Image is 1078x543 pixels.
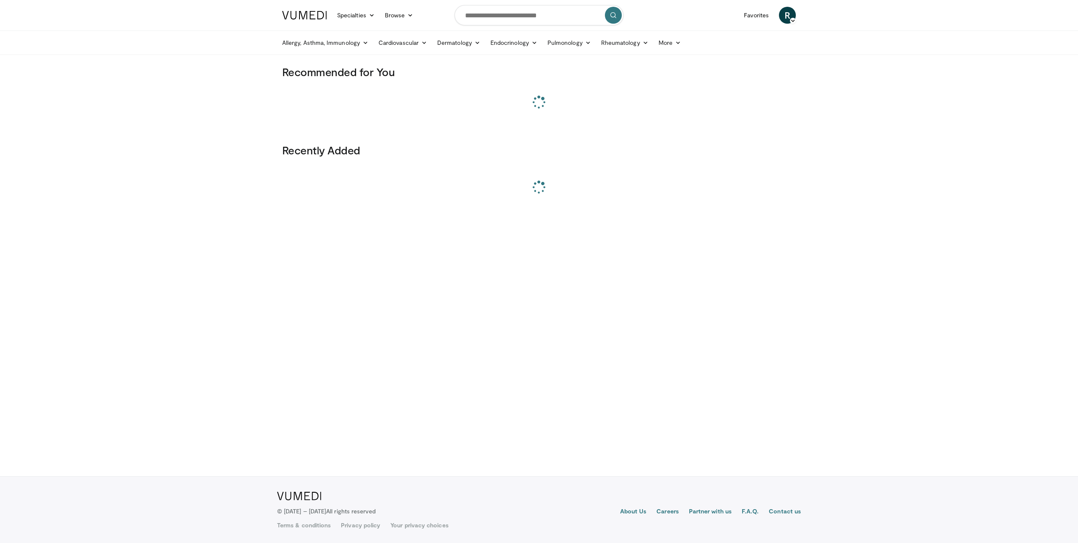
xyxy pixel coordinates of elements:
a: Browse [380,7,419,24]
a: Dermatology [432,34,485,51]
a: About Us [620,507,647,517]
a: Contact us [769,507,801,517]
p: © [DATE] – [DATE] [277,507,376,516]
a: Terms & conditions [277,521,331,529]
a: Endocrinology [485,34,542,51]
a: Your privacy choices [390,521,448,529]
a: R [779,7,796,24]
a: Privacy policy [341,521,380,529]
a: More [653,34,686,51]
a: Pulmonology [542,34,596,51]
a: Cardiovascular [373,34,432,51]
a: Rheumatology [596,34,653,51]
h3: Recommended for You [282,65,796,79]
input: Search topics, interventions [455,5,623,25]
a: Specialties [332,7,380,24]
a: Partner with us [689,507,732,517]
a: Favorites [739,7,774,24]
img: VuMedi Logo [277,492,321,500]
h3: Recently Added [282,143,796,157]
span: All rights reserved [326,507,376,515]
a: Allergy, Asthma, Immunology [277,34,373,51]
a: Careers [656,507,679,517]
a: F.A.Q. [742,507,759,517]
img: VuMedi Logo [282,11,327,19]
